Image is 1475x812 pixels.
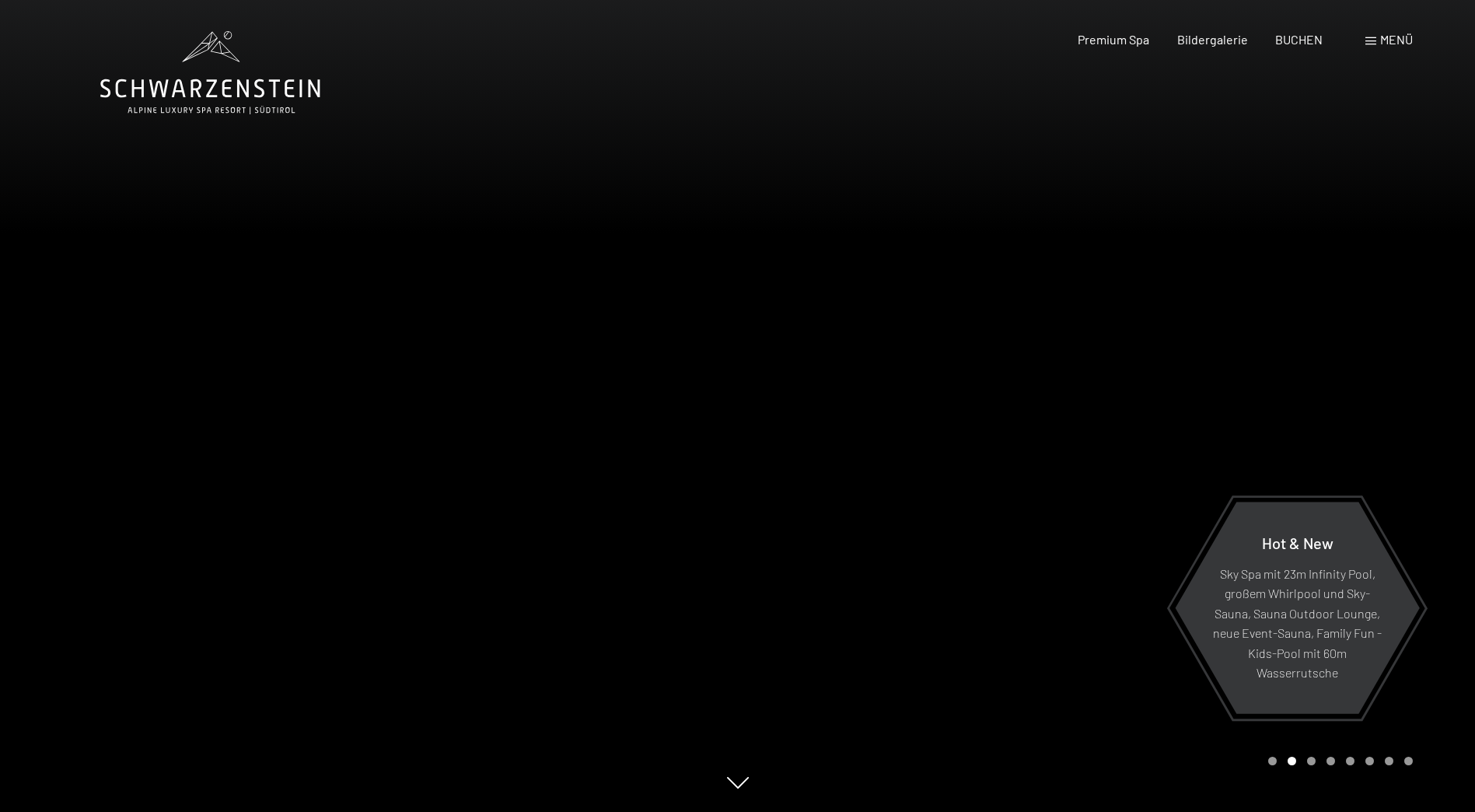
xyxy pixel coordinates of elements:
div: Carousel Page 3 [1307,757,1316,765]
a: BUCHEN [1275,32,1323,47]
span: Menü [1380,32,1413,47]
div: Carousel Pagination [1263,757,1413,765]
span: Hot & New [1262,533,1333,551]
div: Carousel Page 2 (Current Slide) [1288,757,1296,765]
div: Carousel Page 1 [1268,757,1277,765]
div: Carousel Page 7 [1385,757,1393,765]
div: Carousel Page 6 [1365,757,1374,765]
div: Carousel Page 8 [1404,757,1413,765]
div: Carousel Page 5 [1346,757,1354,765]
p: Sky Spa mit 23m Infinity Pool, großem Whirlpool und Sky-Sauna, Sauna Outdoor Lounge, neue Event-S... [1213,563,1382,683]
a: Bildergalerie [1177,32,1248,47]
a: Premium Spa [1078,32,1149,47]
a: Hot & New Sky Spa mit 23m Infinity Pool, großem Whirlpool und Sky-Sauna, Sauna Outdoor Lounge, ne... [1174,501,1421,715]
div: Carousel Page 4 [1326,757,1335,765]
